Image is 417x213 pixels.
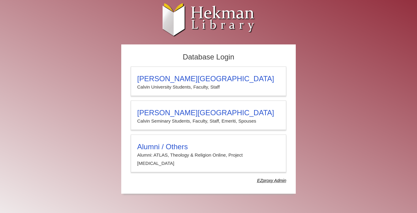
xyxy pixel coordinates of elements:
h3: Alumni / Others [137,143,280,151]
p: Calvin University Students, Faculty, Staff [137,83,280,91]
p: Calvin Seminary Students, Faculty, Staff, Emeriti, Spouses [137,117,280,125]
h2: Database Login [128,51,289,63]
h3: [PERSON_NAME][GEOGRAPHIC_DATA] [137,74,280,83]
p: Alumni: ATLAS, Theology & Religion Online, Project [MEDICAL_DATA] [137,151,280,167]
a: [PERSON_NAME][GEOGRAPHIC_DATA]Calvin Seminary Students, Faculty, Staff, Emeriti, Spouses [131,101,286,130]
dfn: Use Alumni login [257,178,286,183]
h3: [PERSON_NAME][GEOGRAPHIC_DATA] [137,108,280,117]
a: [PERSON_NAME][GEOGRAPHIC_DATA]Calvin University Students, Faculty, Staff [131,67,286,96]
summary: Alumni / OthersAlumni: ATLAS, Theology & Religion Online, Project [MEDICAL_DATA] [137,143,280,167]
